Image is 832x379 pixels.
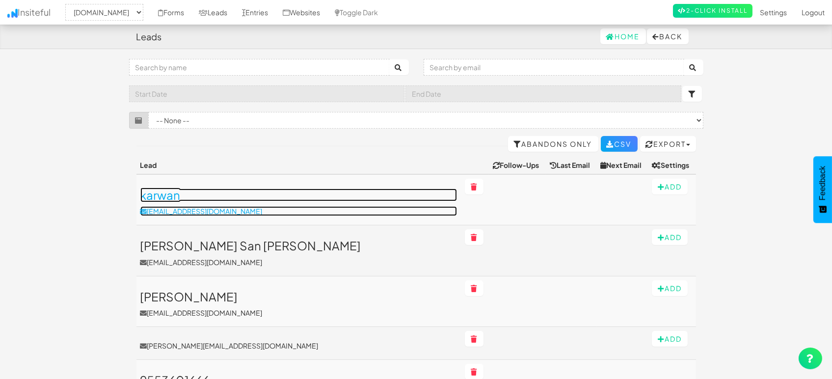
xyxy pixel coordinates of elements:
button: Feedback - Show survey [813,156,832,223]
input: Start Date [129,85,405,102]
p: [EMAIL_ADDRESS][DOMAIN_NAME] [140,308,457,318]
button: Add [652,179,688,194]
h4: Leads [136,32,162,42]
img: icon.png [7,9,18,18]
a: 2-Click Install [673,4,752,18]
button: Add [652,331,688,347]
th: Settings [648,156,696,174]
a: Abandons Only [508,136,598,152]
h3: [PERSON_NAME] San [PERSON_NAME] [140,239,457,252]
th: Lead [136,156,461,174]
h3: [PERSON_NAME] [140,290,457,303]
a: [PERSON_NAME] San [PERSON_NAME][EMAIL_ADDRESS][DOMAIN_NAME] [140,239,457,267]
button: Add [652,280,688,296]
a: [PERSON_NAME][EMAIL_ADDRESS][DOMAIN_NAME] [140,341,457,351]
th: Follow-Ups [489,156,546,174]
button: Add [652,229,688,245]
th: Next Email [596,156,648,174]
a: [PERSON_NAME][EMAIL_ADDRESS][DOMAIN_NAME] [140,290,457,318]
a: Home [600,28,646,44]
th: Last Email [546,156,596,174]
a: CSV [601,136,638,152]
input: End Date [405,85,681,102]
p: [EMAIL_ADDRESS][DOMAIN_NAME] [140,206,457,216]
input: Search by email [424,59,684,76]
span: Feedback [818,166,827,200]
button: Back [647,28,689,44]
p: [EMAIL_ADDRESS][DOMAIN_NAME] [140,257,457,267]
h3: karwan [140,189,457,201]
a: karwan[EMAIL_ADDRESS][DOMAIN_NAME] [140,189,457,216]
button: Export [640,136,696,152]
input: Search by name [129,59,390,76]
